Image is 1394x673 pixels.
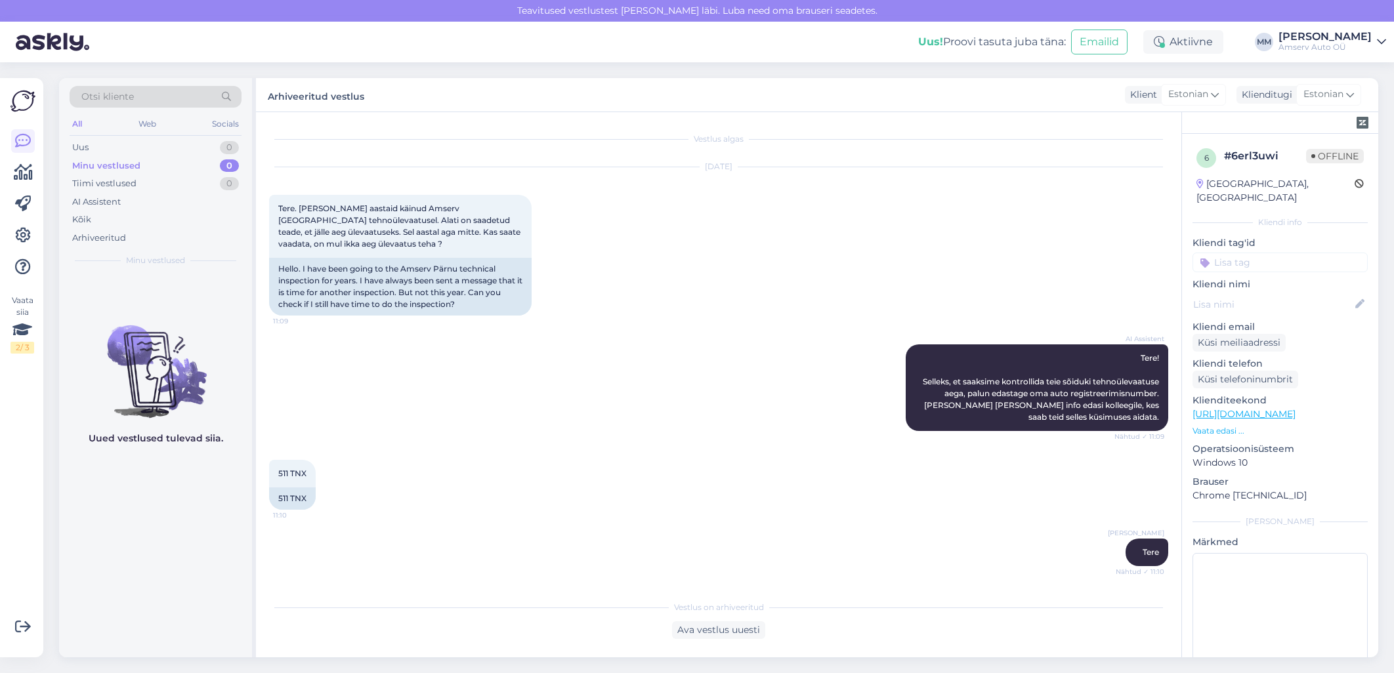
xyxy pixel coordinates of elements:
[220,159,239,173] div: 0
[278,468,306,478] span: 511 TNX
[1357,117,1368,129] img: zendesk
[1306,149,1364,163] span: Offline
[209,115,242,133] div: Socials
[136,115,159,133] div: Web
[273,510,322,520] span: 11:10
[1224,148,1306,164] div: # 6erl3uwi
[72,159,140,173] div: Minu vestlused
[126,255,185,266] span: Minu vestlused
[1278,42,1372,52] div: Amserv Auto OÜ
[1278,31,1386,52] a: [PERSON_NAME]Amserv Auto OÜ
[1108,528,1164,538] span: [PERSON_NAME]
[1114,432,1164,441] span: Nähtud ✓ 11:09
[72,177,137,190] div: Tiimi vestlused
[918,34,1066,50] div: Proovi tasuta juba täna:
[11,295,34,354] div: Vaata siia
[1193,277,1368,291] p: Kliendi nimi
[1193,320,1368,334] p: Kliendi email
[269,487,316,510] div: 511 TNX
[1193,408,1296,420] a: [URL][DOMAIN_NAME]
[1193,297,1353,312] input: Lisa nimi
[1196,177,1355,205] div: [GEOGRAPHIC_DATA], [GEOGRAPHIC_DATA]
[1193,475,1368,489] p: Brauser
[1204,153,1209,163] span: 6
[674,602,764,613] span: Vestlus on arhiveeritud
[72,141,89,154] div: Uus
[269,161,1168,173] div: [DATE]
[1193,334,1286,352] div: Küsi meiliaadressi
[1193,236,1368,250] p: Kliendi tag'id
[11,89,35,113] img: Askly Logo
[269,133,1168,145] div: Vestlus algas
[1193,456,1368,470] p: Windows 10
[268,86,364,104] label: Arhiveeritud vestlus
[1193,394,1368,407] p: Klienditeekond
[59,302,252,420] img: No chats
[70,115,85,133] div: All
[278,203,522,249] span: Tere. [PERSON_NAME] aastaid käinud Amserv [GEOGRAPHIC_DATA] tehnoülevaatusel. Alati on saadetud t...
[1115,334,1164,344] span: AI Assistent
[1278,31,1372,42] div: [PERSON_NAME]
[1193,516,1368,527] div: [PERSON_NAME]
[1125,88,1157,102] div: Klient
[1193,253,1368,272] input: Lisa tag
[1071,30,1128,54] button: Emailid
[220,177,239,190] div: 0
[1193,425,1368,437] p: Vaata edasi ...
[1193,216,1368,228] div: Kliendi info
[11,342,34,354] div: 2 / 3
[89,432,223,445] p: Uued vestlused tulevad siia.
[918,35,943,48] b: Uus!
[1236,88,1292,102] div: Klienditugi
[72,232,126,245] div: Arhiveeritud
[1193,535,1368,549] p: Märkmed
[269,258,532,316] div: Hello. I have been going to the Amserv Pärnu technical inspection for years. I have always been s...
[1193,442,1368,456] p: Operatsioonisüsteem
[1143,547,1159,557] span: Tere
[1193,371,1298,388] div: Küsi telefoninumbrit
[273,316,322,326] span: 11:09
[1193,489,1368,502] p: Chrome [TECHNICAL_ID]
[1168,87,1208,102] span: Estonian
[1193,357,1368,371] p: Kliendi telefon
[72,213,91,226] div: Kõik
[1143,30,1223,54] div: Aktiivne
[72,195,121,209] div: AI Assistent
[1115,567,1164,577] span: Nähtud ✓ 11:10
[1303,87,1343,102] span: Estonian
[81,90,134,104] span: Otsi kliente
[672,621,765,639] div: Ava vestlus uuesti
[1255,33,1273,51] div: MM
[220,141,239,154] div: 0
